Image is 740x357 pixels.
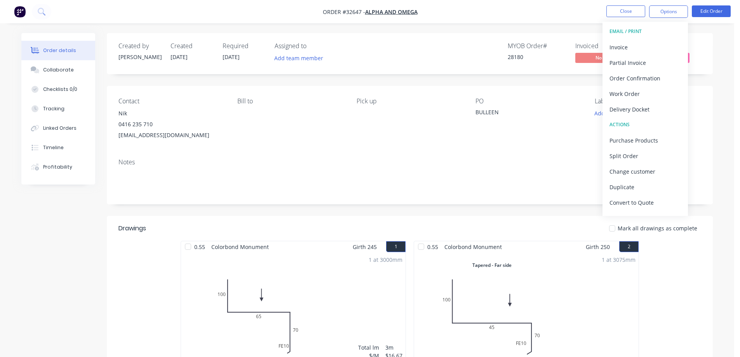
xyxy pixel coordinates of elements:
[618,224,697,232] span: Mark all drawings as complete
[21,138,95,157] button: Timeline
[275,53,327,63] button: Add team member
[191,241,208,253] span: 0.55
[270,53,327,63] button: Add team member
[43,144,64,151] div: Timeline
[43,105,64,112] div: Tracking
[21,80,95,99] button: Checklists 0/0
[118,42,161,50] div: Created by
[609,26,681,37] div: EMAIL / PRINT
[43,47,76,54] div: Order details
[386,241,406,252] button: 1
[609,197,681,208] div: Convert to Quote
[424,241,441,253] span: 0.55
[590,108,626,118] button: Add labels
[441,241,505,253] span: Colorbond Monument
[385,343,402,352] div: 3m
[692,5,731,17] button: Edit Order
[365,8,418,16] a: ALPHA AND OMEGA
[275,42,352,50] div: Assigned to
[21,99,95,118] button: Tracking
[118,108,225,141] div: Nik0416 235 710[EMAIL_ADDRESS][DOMAIN_NAME]
[609,104,681,115] div: Delivery Docket
[575,53,622,63] span: No
[118,108,225,119] div: Nik
[118,98,225,105] div: Contact
[208,241,272,253] span: Colorbond Monument
[118,224,146,233] div: Drawings
[475,98,582,105] div: PO
[609,181,681,193] div: Duplicate
[508,42,566,50] div: MYOB Order #
[609,88,681,99] div: Work Order
[475,108,573,119] div: BULLEEN
[609,73,681,84] div: Order Confirmation
[369,256,402,264] div: 1 at 3000mm
[21,41,95,60] button: Order details
[357,98,463,105] div: Pick up
[118,53,161,61] div: [PERSON_NAME]
[586,241,610,253] span: Girth 250
[43,66,74,73] div: Collaborate
[43,86,77,93] div: Checklists 0/0
[609,135,681,146] div: Purchase Products
[323,8,365,16] span: Order #32647 -
[649,5,688,18] button: Options
[619,241,639,252] button: 2
[21,60,95,80] button: Collaborate
[575,42,634,50] div: Invoiced
[43,164,72,171] div: Profitability
[223,53,240,61] span: [DATE]
[595,98,701,105] div: Labels
[43,125,77,132] div: Linked Orders
[118,119,225,130] div: 0416 235 710
[223,42,265,50] div: Required
[353,241,377,253] span: Girth 245
[237,98,344,105] div: Bill to
[171,53,188,61] span: [DATE]
[21,157,95,177] button: Profitability
[358,343,379,352] div: Total lm
[118,158,701,166] div: Notes
[609,120,681,130] div: ACTIONS
[609,212,681,224] div: Archive
[609,42,681,53] div: Invoice
[609,150,681,162] div: Split Order
[609,57,681,68] div: Partial Invoice
[21,118,95,138] button: Linked Orders
[171,42,213,50] div: Created
[606,5,645,17] button: Close
[508,53,566,61] div: 28180
[14,6,26,17] img: Factory
[602,256,636,264] div: 1 at 3075mm
[609,166,681,177] div: Change customer
[118,130,225,141] div: [EMAIL_ADDRESS][DOMAIN_NAME]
